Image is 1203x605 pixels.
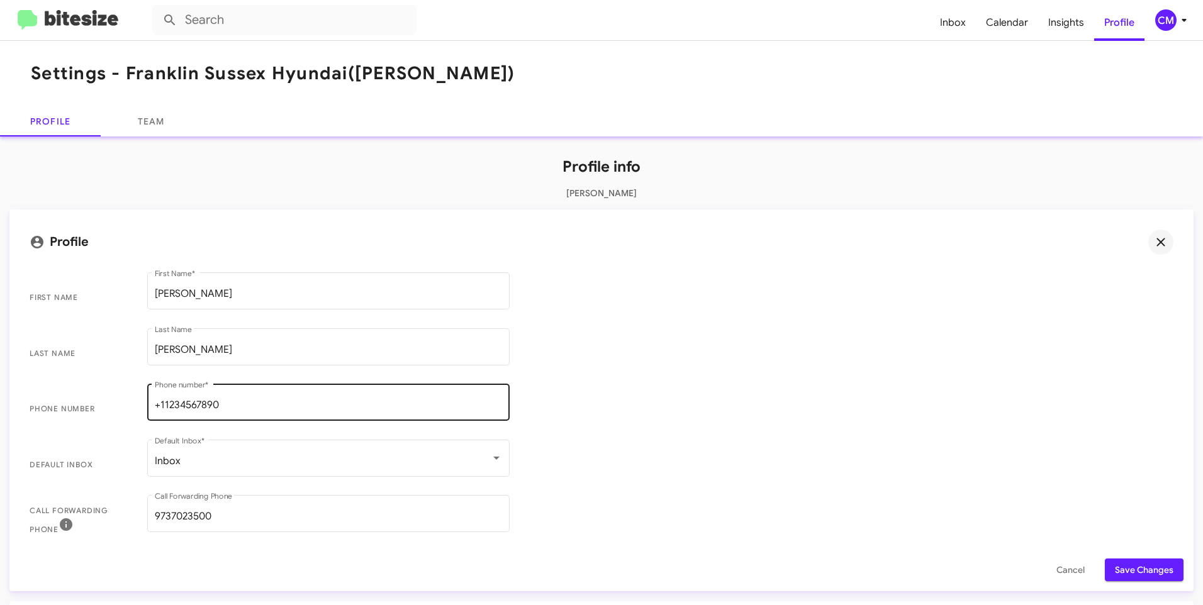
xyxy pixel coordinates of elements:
a: Profile [1094,4,1144,41]
div: CM [1155,9,1177,31]
span: Cancel [1056,558,1085,581]
h1: Settings - Franklin Sussex Hyundai [31,64,515,84]
input: Example: Wick [155,344,502,355]
p: [PERSON_NAME] [9,187,1194,199]
span: ([PERSON_NAME]) [348,62,515,84]
a: Calendar [976,4,1038,41]
input: +000 000000000 [155,511,502,522]
input: Search [152,5,417,35]
a: Inbox [930,4,976,41]
span: First Name [30,291,128,304]
span: Inbox [155,455,181,467]
span: Save Changes [1115,558,1173,581]
a: Insights [1038,4,1094,41]
a: Team [101,106,201,136]
input: +000 000000000 [155,399,502,411]
span: Default Inbox [30,458,128,471]
span: Last Name [30,347,128,360]
h1: Profile info [9,157,1194,177]
button: Save Changes [1105,558,1183,581]
span: Phone number [30,402,128,415]
button: CM [1144,9,1189,31]
mat-card-title: Profile [30,230,1173,255]
input: Example: John [155,288,502,299]
button: Cancel [1046,558,1095,581]
span: Call Forwarding Phone [30,504,128,536]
